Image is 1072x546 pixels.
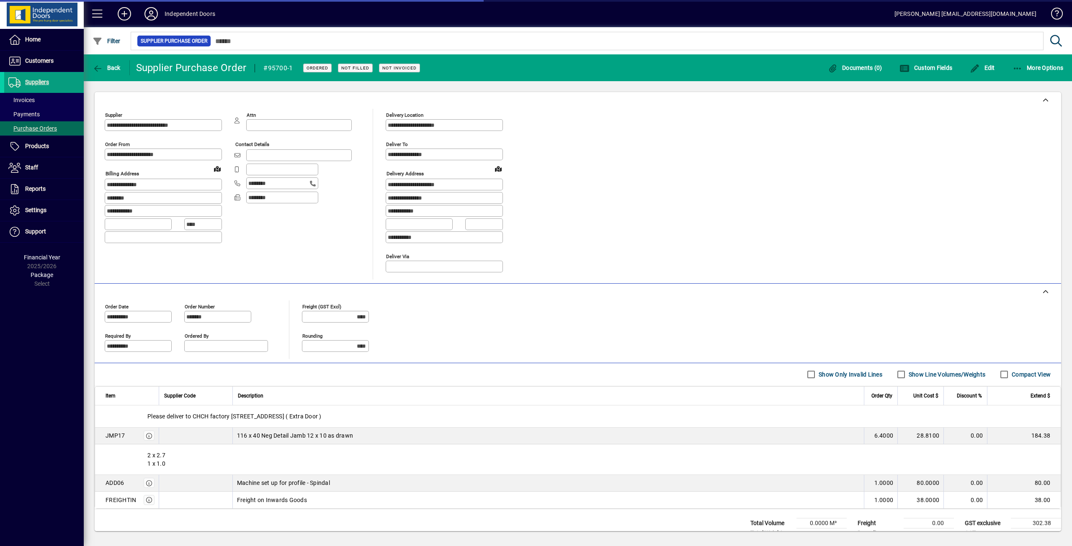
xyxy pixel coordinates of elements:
div: [PERSON_NAME] [EMAIL_ADDRESS][DOMAIN_NAME] [894,7,1036,21]
div: 2 x 2.7 1 x 1.0 [95,444,1061,474]
div: JMP17 [106,431,125,440]
mat-label: Supplier [105,112,122,118]
div: Please deliver to CHCH factory [STREET_ADDRESS] ( Extra Door ) [95,405,1061,427]
div: Supplier Purchase Order [136,61,247,74]
span: Order Qty [871,391,892,400]
td: 38.0000 [897,492,943,508]
td: 0.00 [943,492,987,508]
a: Home [4,29,84,50]
button: Documents (0) [826,60,884,75]
span: Payments [8,111,40,118]
span: Machine set up for profile - Spindal [237,479,330,487]
button: Edit [968,60,997,75]
td: 0.00 [943,475,987,492]
mat-label: Ordered by [185,333,209,338]
span: Home [25,36,41,43]
span: Reports [25,185,46,192]
td: 1.0000 [864,492,897,508]
span: Staff [25,164,38,171]
a: Invoices [4,93,84,107]
span: Customers [25,57,54,64]
td: 80.00 [987,475,1061,492]
mat-label: Freight (GST excl) [302,303,341,309]
td: 28.8100 [897,428,943,444]
a: View on map [492,162,505,175]
button: Back [90,60,123,75]
span: Back [93,64,121,71]
span: Settings [25,207,46,213]
div: ADD06 [106,479,124,487]
label: Show Line Volumes/Weights [907,370,985,379]
mat-label: Order from [105,141,130,147]
span: Documents (0) [828,64,882,71]
button: Add [111,6,138,21]
span: Supplier Code [164,391,196,400]
span: Filter [93,38,121,44]
a: Support [4,221,84,242]
button: Custom Fields [897,60,954,75]
td: 38.00 [987,492,1061,508]
button: More Options [1010,60,1066,75]
td: Freight [853,518,904,528]
td: 184.38 [987,428,1061,444]
span: Item [106,391,116,400]
a: Settings [4,200,84,221]
td: 45.36 [1011,528,1061,538]
a: Staff [4,157,84,178]
td: 0.0000 Kg [796,528,847,538]
td: 0.00 [904,518,954,528]
app-page-header-button: Back [84,60,130,75]
mat-label: Order number [185,303,215,309]
mat-label: Deliver To [386,141,408,147]
button: Profile [138,6,165,21]
span: Description [238,391,263,400]
td: 1.0000 [864,475,897,492]
td: Rounding [853,528,904,538]
div: FREIGHTIN [106,496,136,504]
a: Reports [4,179,84,200]
span: Suppliers [25,79,49,85]
mat-label: Deliver via [386,253,409,259]
a: Payments [4,107,84,121]
a: Knowledge Base [1045,2,1062,29]
span: Freight on Inwards Goods [237,496,307,504]
mat-label: Order date [105,303,129,309]
span: Not Filled [341,65,369,71]
td: 80.0000 [897,475,943,492]
td: Total Volume [746,518,796,528]
span: Discount % [957,391,982,400]
a: Purchase Orders [4,121,84,136]
mat-label: Attn [247,112,256,118]
mat-label: Delivery Location [386,112,423,118]
span: Invoices [8,97,35,103]
td: GST [961,528,1011,538]
span: Financial Year [24,254,60,261]
td: 6.4000 [864,428,897,444]
button: Filter [90,33,123,49]
a: View on map [211,162,224,175]
span: Purchase Orders [8,125,57,132]
td: 0.00 [943,428,987,444]
span: Extend $ [1031,391,1050,400]
span: Custom Fields [899,64,952,71]
span: 116 x 40 Neg Detail Jamb 12 x 10 as drawn [237,431,353,440]
td: 0.0000 M³ [796,518,847,528]
td: 302.38 [1011,518,1061,528]
td: 0.00 [904,528,954,538]
span: Package [31,272,53,278]
mat-label: Rounding [302,333,322,338]
span: Ordered [307,65,328,71]
div: Independent Doors [165,7,215,21]
mat-label: Required by [105,333,131,338]
span: Unit Cost $ [913,391,938,400]
a: Products [4,136,84,157]
span: Supplier Purchase Order [141,37,207,45]
span: Edit [970,64,995,71]
div: #95700-1 [263,62,293,75]
span: Not Invoiced [382,65,417,71]
span: Products [25,143,49,149]
a: Customers [4,51,84,72]
span: More Options [1013,64,1064,71]
td: Total Weight [746,528,796,538]
label: Show Only Invalid Lines [817,370,882,379]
